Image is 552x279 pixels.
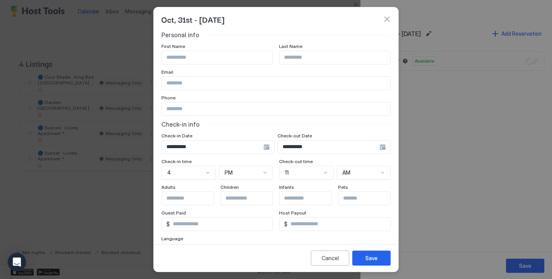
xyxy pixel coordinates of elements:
input: Input Field [338,192,401,205]
span: First Name [161,43,185,49]
span: Phone [161,95,176,101]
span: Children [220,184,239,190]
span: Guest Paid [161,210,186,216]
input: Input Field [162,77,390,90]
input: Input Field [162,51,273,64]
span: PM [225,169,233,176]
span: Check-in info [161,121,200,128]
input: Input Field [287,218,390,231]
div: Open Intercom Messenger [8,253,26,271]
span: Check-out Date [278,133,312,139]
span: 11 [285,169,289,176]
input: Input Field [170,218,273,231]
span: Host Payout [279,210,306,216]
span: Personal info [161,31,199,39]
button: Save [352,251,391,266]
span: Email [161,69,173,75]
span: Language [161,236,183,241]
span: 4 [167,169,171,176]
input: Input Field [162,192,225,205]
span: Oct, 31st - [DATE] [161,13,224,25]
button: Cancel [311,251,349,266]
span: Adults [161,184,176,190]
input: Input Field [278,140,379,154]
span: Infants [279,184,294,190]
input: Input Field [221,192,284,205]
span: Pets [338,184,348,190]
span: Last Name [279,43,302,49]
input: Input Field [162,102,390,116]
div: Cancel [322,254,339,262]
input: Input Field [279,192,342,205]
span: Check-in Date [161,133,192,139]
input: Input Field [162,140,263,154]
div: Save [365,254,378,262]
input: Input Field [279,51,390,64]
span: AM [342,169,350,176]
span: $ [284,221,287,228]
span: Check-in time [161,158,192,164]
span: Check-out time [279,158,313,164]
span: $ [166,221,170,228]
